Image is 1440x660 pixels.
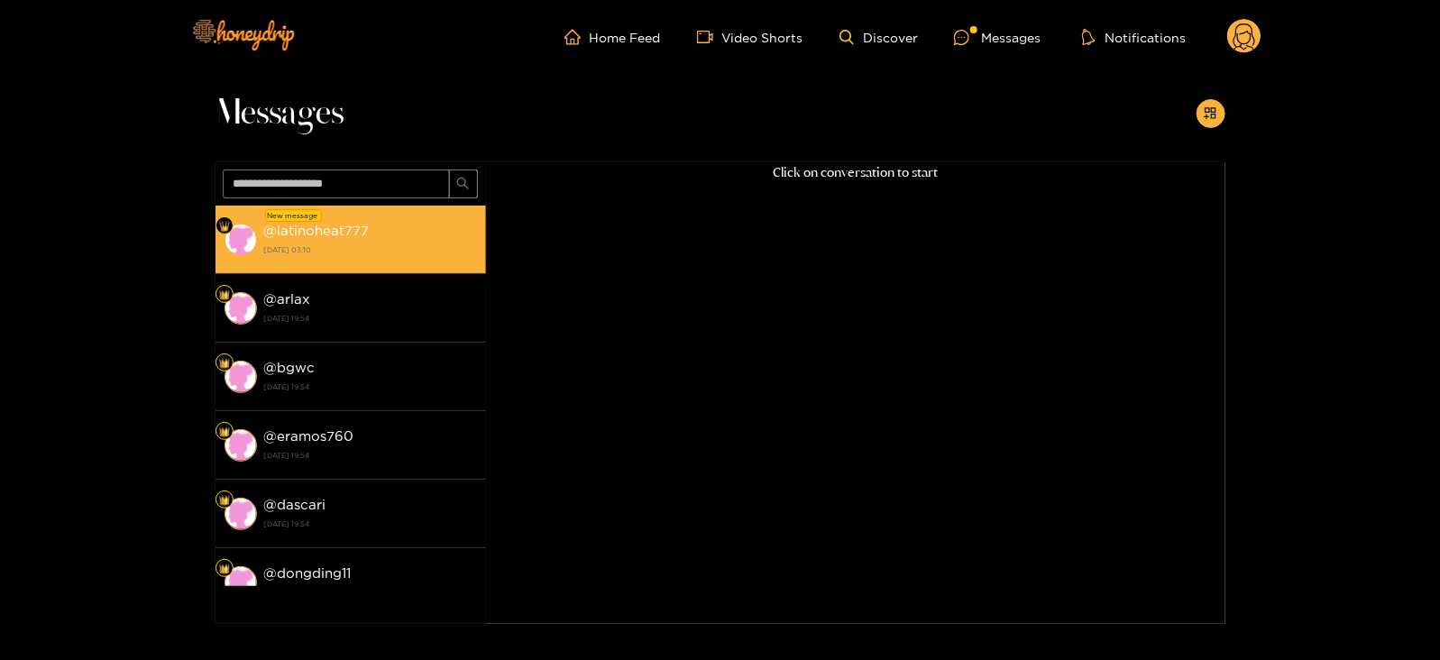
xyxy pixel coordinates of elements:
img: Fan Level [219,426,230,437]
img: conversation [225,224,257,256]
strong: @ eramos760 [264,428,354,444]
a: Home Feed [564,29,661,45]
strong: @ dongding11 [264,565,352,581]
img: Fan Level [219,564,230,574]
a: Discover [839,30,918,45]
button: Notifications [1077,28,1191,46]
strong: @ arlax [264,291,311,307]
a: Video Shorts [697,29,803,45]
strong: [DATE] 19:54 [264,516,477,532]
img: Fan Level [219,358,230,369]
strong: [DATE] 19:54 [264,379,477,395]
img: conversation [225,566,257,599]
strong: @ dascari [264,497,326,512]
strong: @ bgwc [264,360,316,375]
span: search [456,177,470,192]
div: Messages [954,27,1041,48]
img: Fan Level [219,495,230,506]
span: Messages [216,92,344,135]
img: conversation [225,361,257,393]
strong: [DATE] 19:54 [264,584,477,600]
img: conversation [225,292,257,325]
strong: [DATE] 19:54 [264,447,477,463]
p: Click on conversation to start [486,162,1225,183]
strong: [DATE] 03:10 [264,242,477,258]
img: conversation [225,498,257,530]
button: appstore-add [1197,99,1225,128]
button: search [449,170,478,198]
strong: @ latinoheat777 [264,223,370,238]
span: appstore-add [1204,106,1217,122]
img: Fan Level [219,221,230,232]
div: New message [265,209,322,222]
span: home [564,29,590,45]
img: conversation [225,429,257,462]
strong: [DATE] 19:54 [264,310,477,326]
span: video-camera [697,29,722,45]
img: Fan Level [219,289,230,300]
